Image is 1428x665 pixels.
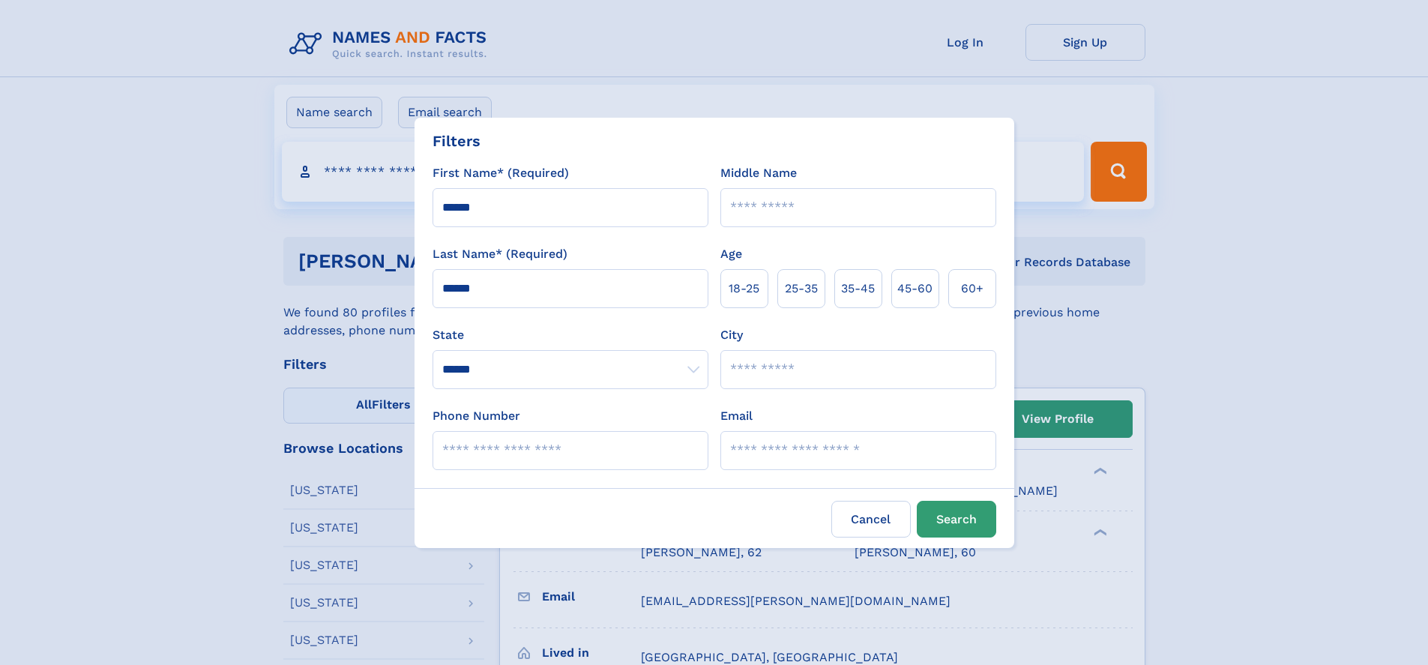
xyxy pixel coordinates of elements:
label: Age [720,245,742,263]
label: Last Name* (Required) [433,245,567,263]
label: Middle Name [720,164,797,182]
label: Phone Number [433,407,520,425]
span: 45‑60 [897,280,933,298]
label: City [720,326,743,344]
span: 18‑25 [729,280,759,298]
span: 60+ [961,280,983,298]
label: Cancel [831,501,911,538]
div: Filters [433,130,480,152]
span: 35‑45 [841,280,875,298]
label: First Name* (Required) [433,164,569,182]
label: Email [720,407,753,425]
span: 25‑35 [785,280,818,298]
button: Search [917,501,996,538]
label: State [433,326,708,344]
